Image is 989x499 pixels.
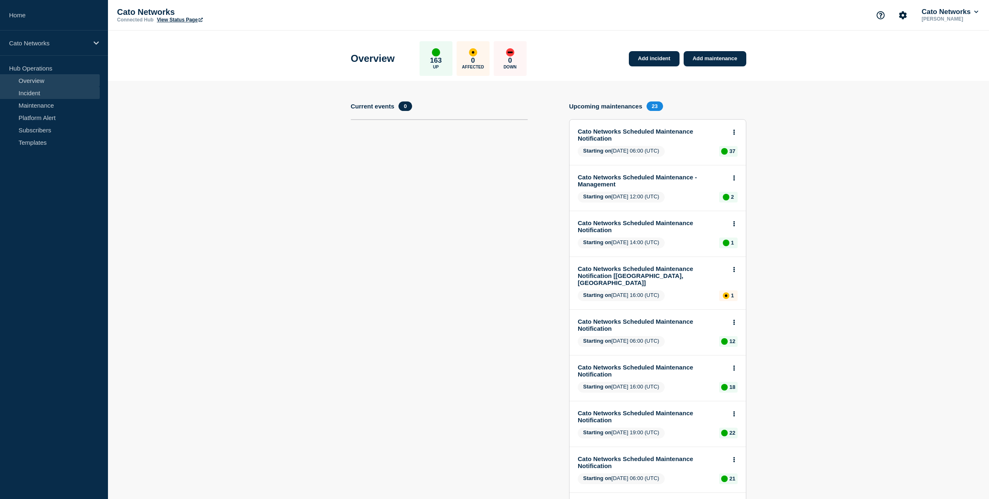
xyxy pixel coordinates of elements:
[432,48,440,56] div: up
[583,239,612,245] span: Starting on
[684,51,746,66] a: Add maintenance
[569,103,642,110] h4: Upcoming maintenances
[578,336,665,347] span: [DATE] 06:00 (UTC)
[723,240,729,246] div: up
[578,455,727,469] a: Cato Networks Scheduled Maintenance Notification
[578,290,665,301] span: [DATE] 16:00 (UTC)
[508,56,512,65] p: 0
[723,194,729,200] div: up
[729,338,735,344] p: 12
[578,238,665,248] span: [DATE] 14:00 (UTC)
[578,192,665,202] span: [DATE] 12:00 (UTC)
[731,194,734,200] p: 2
[578,174,727,188] a: Cato Networks Scheduled Maintenance - Management
[398,101,412,111] span: 0
[894,7,912,24] button: Account settings
[462,65,484,69] p: Affected
[583,338,612,344] span: Starting on
[872,7,889,24] button: Support
[583,429,612,435] span: Starting on
[647,101,663,111] span: 23
[433,65,439,69] p: Up
[583,292,612,298] span: Starting on
[504,65,517,69] p: Down
[469,48,477,56] div: affected
[583,193,612,200] span: Starting on
[729,475,735,482] p: 21
[430,56,442,65] p: 163
[583,384,612,390] span: Starting on
[583,475,612,481] span: Starting on
[583,148,612,154] span: Starting on
[721,430,728,436] div: up
[629,51,680,66] a: Add incident
[578,428,665,438] span: [DATE] 19:00 (UTC)
[9,40,88,47] p: Cato Networks
[157,17,203,23] a: View Status Page
[471,56,475,65] p: 0
[351,103,394,110] h4: Current events
[731,292,734,299] p: 1
[351,53,395,64] h1: Overview
[117,17,154,23] p: Connected Hub
[578,382,665,393] span: [DATE] 16:00 (UTC)
[578,318,727,332] a: Cato Networks Scheduled Maintenance Notification
[721,475,728,482] div: up
[920,8,980,16] button: Cato Networks
[578,219,727,233] a: Cato Networks Scheduled Maintenance Notification
[578,410,727,424] a: Cato Networks Scheduled Maintenance Notification
[578,265,727,286] a: Cato Networks Scheduled Maintenance Notification [[GEOGRAPHIC_DATA], [GEOGRAPHIC_DATA]]
[117,7,282,17] p: Cato Networks
[723,292,729,299] div: affected
[731,240,734,246] p: 1
[729,430,735,436] p: 22
[721,338,728,345] div: up
[578,473,665,484] span: [DATE] 06:00 (UTC)
[578,146,665,157] span: [DATE] 06:00 (UTC)
[578,128,727,142] a: Cato Networks Scheduled Maintenance Notification
[729,384,735,390] p: 18
[721,384,728,391] div: up
[920,16,980,22] p: [PERSON_NAME]
[578,364,727,378] a: Cato Networks Scheduled Maintenance Notification
[721,148,728,155] div: up
[506,48,514,56] div: down
[729,148,735,154] p: 37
